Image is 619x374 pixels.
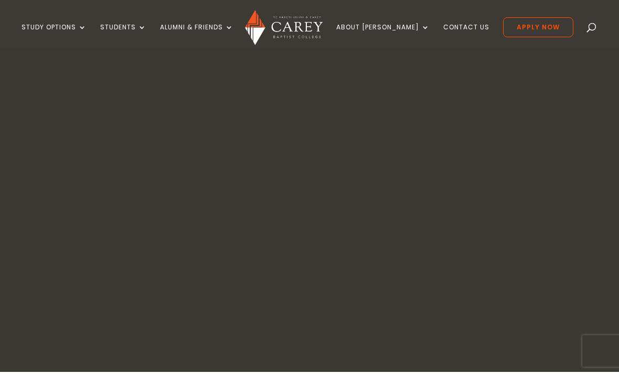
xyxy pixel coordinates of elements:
[22,24,87,48] a: Study Options
[160,24,233,48] a: Alumni & Friends
[245,10,322,45] img: Carey Baptist College
[336,24,430,48] a: About [PERSON_NAME]
[443,24,489,48] a: Contact Us
[503,17,573,37] a: Apply Now
[100,24,146,48] a: Students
